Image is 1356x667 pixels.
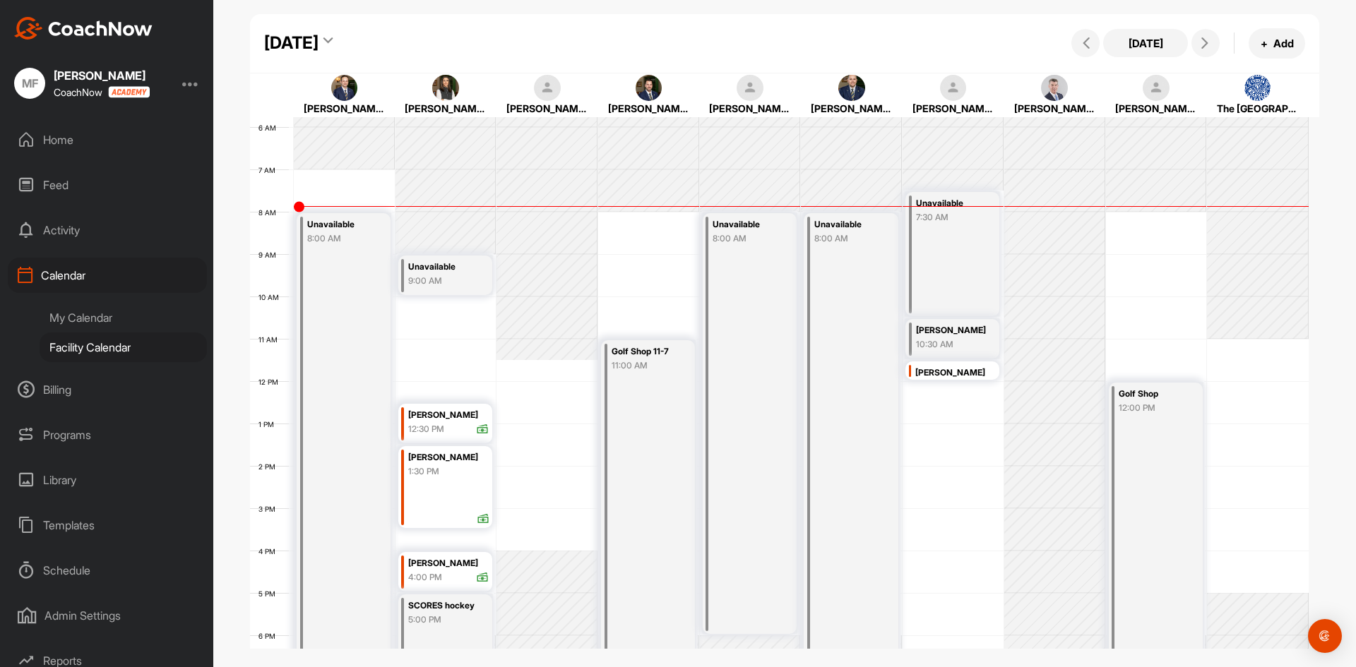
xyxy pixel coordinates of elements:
[408,598,478,614] div: SCORES hockey
[108,86,150,98] img: CoachNow acadmey
[1308,619,1342,653] div: Open Intercom Messenger
[713,217,783,233] div: Unavailable
[8,417,207,452] div: Programs
[814,217,884,233] div: Unavailable
[916,338,986,351] div: 10:30 AM
[1014,101,1095,116] div: [PERSON_NAME]
[250,378,292,386] div: 12 PM
[8,212,207,248] div: Activity
[912,101,994,116] div: [PERSON_NAME]
[1119,402,1189,414] div: 12:00 PM
[14,17,153,40] img: CoachNow
[8,122,207,157] div: Home
[612,344,682,360] div: Golf Shop 11-7
[408,450,489,466] div: [PERSON_NAME]
[814,232,884,245] div: 8:00 AM
[250,589,290,598] div: 5 PM
[408,555,489,572] div: [PERSON_NAME]
[307,217,377,233] div: Unavailable
[709,101,790,116] div: [PERSON_NAME]
[940,75,967,102] img: square_default-ef6cabf814de5a2bf16c804365e32c732080f9872bdf737d349900a9daf73cf9.png
[250,505,290,513] div: 3 PM
[534,75,561,102] img: square_default-ef6cabf814de5a2bf16c804365e32c732080f9872bdf737d349900a9daf73cf9.png
[408,407,489,423] div: [PERSON_NAME]
[408,275,478,287] div: 9:00 AM
[1249,28,1305,59] button: +Add
[405,101,486,116] div: [PERSON_NAME]
[811,101,892,116] div: [PERSON_NAME]
[250,547,290,555] div: 4 PM
[250,462,290,471] div: 2 PM
[432,75,459,102] img: square_318c742b3522fe015918cc0bd9a1d0e8.jpg
[8,462,207,498] div: Library
[1119,386,1189,402] div: Golf Shop
[408,423,444,435] div: 12:30 PM
[8,598,207,633] div: Admin Settings
[14,68,45,99] div: MF
[1103,29,1188,57] button: [DATE]
[250,632,290,640] div: 6 PM
[408,465,439,478] div: 1:30 PM
[713,232,783,245] div: 8:00 AM
[838,75,865,102] img: square_79f6e3d0e0224bf7dac89379f9e186cf.jpg
[250,251,290,259] div: 9 AM
[916,211,986,224] div: 7:30 AM
[8,507,207,543] div: Templates
[916,196,986,212] div: Unavailable
[250,420,288,428] div: 1 PM
[250,208,290,217] div: 8 AM
[331,75,358,102] img: square_bee3fa92a6c3014f3bfa0d4fe7d50730.jpg
[250,335,292,344] div: 11 AM
[8,553,207,588] div: Schedule
[8,258,207,293] div: Calendar
[250,166,290,174] div: 7 AM
[408,613,478,626] div: 5:00 PM
[8,167,207,203] div: Feed
[54,70,150,81] div: [PERSON_NAME]
[737,75,763,102] img: square_default-ef6cabf814de5a2bf16c804365e32c732080f9872bdf737d349900a9daf73cf9.png
[1041,75,1068,102] img: square_b7f20754f9f8f6eaa06991cc1baa4178.jpg
[506,101,588,116] div: [PERSON_NAME]
[916,323,986,339] div: [PERSON_NAME] St-[PERSON_NAME]
[1217,101,1298,116] div: The [GEOGRAPHIC_DATA]
[1244,75,1271,102] img: square_21a52c34a1b27affb0df1d7893c918db.jpg
[1115,101,1196,116] div: [PERSON_NAME]
[408,259,478,275] div: Unavailable
[408,571,442,584] div: 4:00 PM
[264,30,319,56] div: [DATE]
[250,293,293,301] div: 10 AM
[915,365,996,381] div: [PERSON_NAME]
[250,124,290,132] div: 6 AM
[40,332,207,362] div: Facility Calendar
[40,303,207,332] div: My Calendar
[1261,36,1268,51] span: +
[8,372,207,407] div: Billing
[307,232,377,245] div: 8:00 AM
[612,359,682,372] div: 11:00 AM
[54,86,150,98] div: CoachNow
[304,101,385,116] div: [PERSON_NAME]
[636,75,662,102] img: square_50820e9176b40dfe1a123c7217094fa9.jpg
[608,101,689,116] div: [PERSON_NAME]
[1143,75,1170,102] img: square_default-ef6cabf814de5a2bf16c804365e32c732080f9872bdf737d349900a9daf73cf9.png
